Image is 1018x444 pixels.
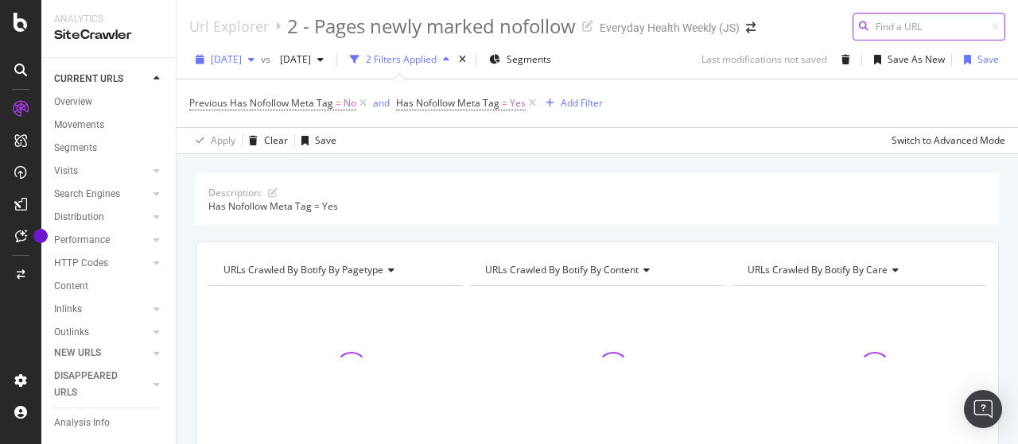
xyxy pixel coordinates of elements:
div: Analytics [54,13,163,26]
div: Inlinks [54,301,82,318]
button: Segments [483,47,558,72]
div: NEW URLS [54,345,101,361]
div: Save [315,133,336,147]
span: Has Nofollow Meta Tag [396,96,499,110]
a: Overview [54,94,165,110]
div: Has Nofollow Meta Tag = Yes [208,199,986,213]
span: = [502,96,507,110]
div: Everyday Health Weekly (JS) [600,20,740,36]
div: Apply [211,133,235,147]
a: Visits [54,163,149,180]
div: Switch to Advanced Mode [892,133,1005,147]
button: Switch to Advanced Mode [885,128,1005,153]
a: NEW URLS [54,345,149,361]
span: URLs Crawled By Botify By care [748,263,888,276]
button: [DATE] [274,47,330,72]
div: Last modifications not saved [701,52,827,66]
span: 2025 Aug. 24th [274,52,311,66]
div: Tooltip anchor [33,229,48,243]
div: Open Intercom Messenger [964,390,1002,428]
div: Search Engines [54,186,120,203]
a: DISAPPEARED URLS [54,368,149,401]
button: Apply [189,128,235,153]
div: Visits [54,163,78,180]
span: Previous Has Nofollow Meta Tag [189,96,333,110]
a: Inlinks [54,301,149,318]
a: Segments [54,140,165,156]
div: Segments [54,140,97,156]
a: Outlinks [54,324,149,341]
div: Overview [54,94,92,110]
div: Outlinks [54,324,89,341]
button: Save [295,128,336,153]
div: Clear [264,133,288,147]
div: Analysis Info [54,415,110,431]
a: HTTP Codes [54,255,149,272]
div: arrow-right-arrow-left [746,22,756,33]
div: Save [977,52,999,66]
div: Add Filter [561,96,603,110]
div: Performance [54,232,110,249]
span: No [344,92,356,114]
button: [DATE] [189,47,261,72]
h4: URLs Crawled By Botify By pagetype [220,257,448,283]
a: Distribution [54,209,149,226]
div: Distribution [54,209,104,226]
span: vs [261,52,274,66]
a: CURRENT URLS [54,71,149,87]
span: URLs Crawled By Botify By content [485,263,639,276]
a: Url Explorer [189,17,269,35]
div: 2 - Pages newly marked nofollow [287,13,576,40]
div: SiteCrawler [54,26,163,44]
div: Content [54,278,88,295]
a: Movements [54,117,165,133]
span: Yes [510,92,526,114]
button: Add Filter [539,94,603,113]
h4: URLs Crawled By Botify By care [744,257,972,283]
a: Performance [54,232,149,249]
div: Description: [208,186,262,199]
button: Clear [243,128,288,153]
button: 2 Filters Applied [344,47,456,72]
div: 2 Filters Applied [366,52,437,66]
div: and [373,96,390,110]
span: = [336,96,341,110]
div: Save As New [888,52,945,66]
a: Content [54,278,165,295]
span: 2025 Aug. 31st [211,52,242,66]
div: Movements [54,117,104,133]
a: Search Engines [54,186,149,203]
span: Segments [507,52,551,66]
div: HTTP Codes [54,255,108,272]
button: and [373,95,390,110]
button: Save [958,47,999,72]
div: DISAPPEARED URLS [54,368,134,401]
button: Save As New [868,47,945,72]
input: Find a URL [853,13,1005,41]
div: CURRENT URLS [54,71,123,87]
h4: URLs Crawled By Botify By content [482,257,709,283]
a: Analysis Info [54,415,165,431]
div: times [456,52,469,68]
span: URLs Crawled By Botify By pagetype [223,263,383,276]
